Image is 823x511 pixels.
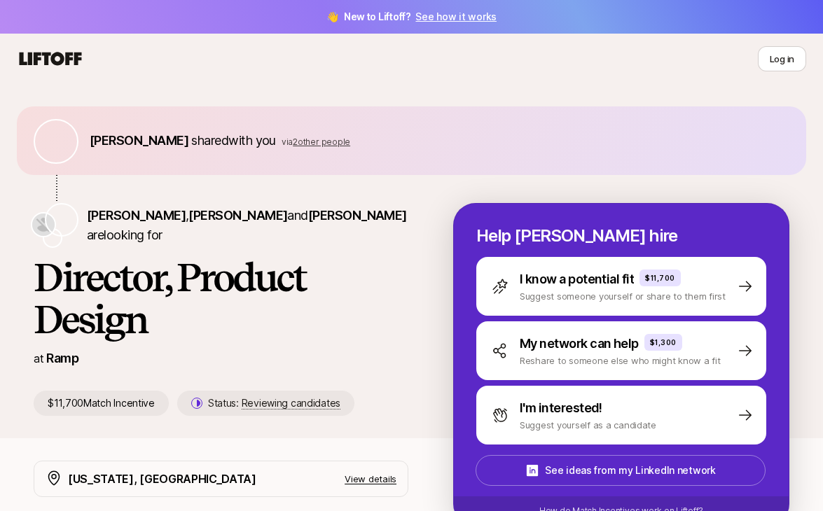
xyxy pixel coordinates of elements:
span: [PERSON_NAME] [308,208,407,223]
p: $11,700 [645,272,675,283]
h1: Director, Product Design [34,256,408,340]
a: Ramp [46,351,78,365]
span: [PERSON_NAME] [87,208,186,223]
a: See how it works [415,10,497,22]
p: Reshare to someone else who might know a fit [520,353,721,367]
button: Log in [758,46,806,71]
img: Christian Chung [32,213,55,236]
p: My network can help [520,334,639,353]
span: [PERSON_NAME] [188,208,287,223]
span: with you [228,133,276,148]
p: $11,700 Match Incentive [34,391,169,416]
p: [US_STATE], [GEOGRAPHIC_DATA] [68,470,256,488]
p: Suggest someone yourself or share to them first [520,289,726,303]
p: are looking for [87,206,408,245]
span: via [282,136,293,147]
span: 2 other people [293,136,350,147]
p: View details [345,472,396,486]
button: See ideas from my LinkedIn network [476,455,766,486]
p: I know a potential fit [520,269,634,289]
span: and [287,208,406,223]
span: , [186,208,287,223]
p: Help [PERSON_NAME] hire [476,226,766,246]
p: shared [90,131,350,150]
p: See ideas from my LinkedIn network [545,462,715,479]
p: at [34,349,43,367]
span: Reviewing candidates [242,397,340,409]
p: Suggest yourself as a candidate [520,418,656,432]
p: I'm interested! [520,398,602,418]
p: $1,300 [650,337,677,348]
span: [PERSON_NAME] [90,133,188,148]
p: Status: [208,395,340,412]
span: 👋 New to Liftoff? [326,8,497,25]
